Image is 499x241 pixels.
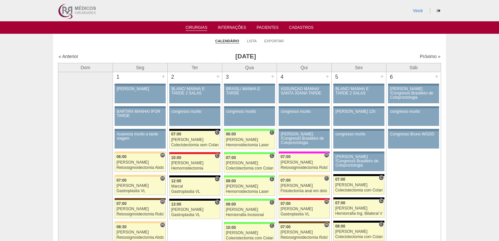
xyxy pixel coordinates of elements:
div: 5 [332,72,342,82]
div: + [270,72,275,81]
div: Retossigmoidectomia Abdominal VL [117,235,164,240]
div: Key: Blanc [169,129,220,131]
div: [PERSON_NAME] [117,87,164,91]
div: Hemorroidectomia Laser [226,190,273,194]
div: Key: Assunção [279,198,330,200]
a: Calendário [215,39,239,44]
a: C 06:00 [PERSON_NAME] Hemorroidectomia Laser [224,131,275,149]
a: C 07:00 [PERSON_NAME] Colecistectomia sem Colangiografia VL [169,131,220,149]
div: [PERSON_NAME] [117,160,164,165]
div: [PERSON_NAME] [117,230,164,234]
th: Sex [332,63,386,72]
div: ASSUNÇÃO MANHÃ/ SANTA JOANA TARDE [281,87,328,95]
div: Key: Bartira [279,175,330,177]
div: + [324,72,330,81]
div: Key: Aviso [333,84,384,86]
div: Colecistectomia com Colangiografia VL [335,188,383,192]
div: Key: Aviso [115,106,166,108]
th: Sáb [386,63,441,72]
span: 10:00 [226,225,236,230]
a: C 07:00 [PERSON_NAME] Colecistectomia com Colangiografia VL [224,154,275,172]
div: Key: Blanc [333,174,384,176]
th: Qui [277,63,332,72]
div: Key: Assunção [169,152,220,154]
div: Key: Bartira [115,151,166,153]
div: [PERSON_NAME] /Congresso Brasileiro de Coloproctologia [281,132,328,145]
div: Key: Aviso [115,129,166,131]
th: Ter [168,63,222,72]
div: Key: Aviso [279,106,330,108]
div: [PERSON_NAME] [117,184,164,188]
span: Consultório [379,222,384,227]
div: Key: Aviso [333,151,384,153]
div: congresso murilo [336,132,382,136]
a: C 07:00 [PERSON_NAME] Colecistectomia com Colangiografia VL [333,176,384,194]
div: Key: Blanc [333,221,384,223]
div: Key: Aviso [224,106,275,108]
span: Consultório [269,130,274,135]
a: [PERSON_NAME] /Congresso Brasileiro de Coloproctologia [333,153,384,171]
div: Colecistectomia com Colangiografia VL [335,235,383,239]
a: [PERSON_NAME] /Congresso Brasileiro de Coloproctologia [279,131,330,149]
span: Consultório [215,176,220,182]
div: Retossigmoidectomia Abdominal VL [117,166,164,170]
div: Marcal [171,184,219,189]
div: Key: Aviso [333,106,384,108]
div: Key: Aviso [388,84,439,86]
div: [PERSON_NAME] [171,138,219,142]
span: Hospital [160,176,165,181]
a: H 06:00 [PERSON_NAME] Retossigmoidectomia Abdominal VL [115,153,166,172]
div: Congresso Bruno WGDD [390,132,437,136]
a: Cirurgias [186,25,208,31]
div: Colecistectomia sem Colangiografia VL [171,143,219,147]
span: 07:00 [281,178,291,183]
div: [PERSON_NAME] [281,230,328,234]
a: H 07:00 [PERSON_NAME] Retossigmoidectomia Robótica [279,153,330,172]
div: Key: Bartira [115,221,166,223]
div: Hemorroidectomia [171,166,219,171]
th: Dom [58,63,113,72]
div: Gastroplastia VL [171,190,219,194]
div: Retossigmoidectomia Robótica [281,235,328,240]
div: Key: Aviso [388,106,439,108]
a: C 08:00 [PERSON_NAME] Colecistectomia com Colangiografia VL [333,223,384,241]
div: [PERSON_NAME] 12h [336,110,382,114]
i: Sair [437,9,440,13]
div: Key: Aviso [169,84,220,86]
a: Pacientes [257,25,279,32]
div: 6 [386,72,397,82]
div: Key: Brasil [224,222,275,224]
div: [PERSON_NAME] [226,231,273,235]
div: congresso murilo [172,110,218,114]
span: 07:00 [117,201,127,206]
div: Key: Aviso [115,84,166,86]
div: Herniorrafia Ing. Bilateral VL [335,211,383,216]
span: 12:00 [171,179,181,183]
span: Consultório [379,198,384,204]
div: BLANC/ MANHÃ E TARDE 2 SALAS [172,87,218,95]
a: C 12:00 Marcal Gastroplastia VL [169,177,220,196]
div: Key: Aviso [224,84,275,86]
div: Key: Aviso [279,84,330,86]
a: Exportar [264,39,284,43]
div: Colecistectomia com Colangiografia VL [226,166,273,171]
div: Key: Bartira [115,175,166,177]
span: 09:00 [226,202,236,207]
span: 07:00 [281,201,291,206]
a: congresso murilo [224,108,275,126]
a: [PERSON_NAME] [115,86,166,103]
div: [PERSON_NAME] [226,208,273,212]
span: Consultório [215,153,220,158]
span: Consultório [379,175,384,180]
div: Gastroplastia VL [281,212,328,216]
a: C 09:00 [PERSON_NAME] Herniorrafia Incisional [224,201,275,219]
span: 06:00 [117,154,127,159]
span: 07:00 [226,155,236,160]
h3: [DATE] [150,52,341,61]
a: Internações [218,25,246,32]
a: Vincit [413,9,423,13]
a: C 08:00 [PERSON_NAME] Hemorroidectomia Laser [224,177,275,196]
span: 07:00 [281,154,291,159]
span: 10:00 [171,155,181,160]
span: 07:00 [171,132,181,136]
